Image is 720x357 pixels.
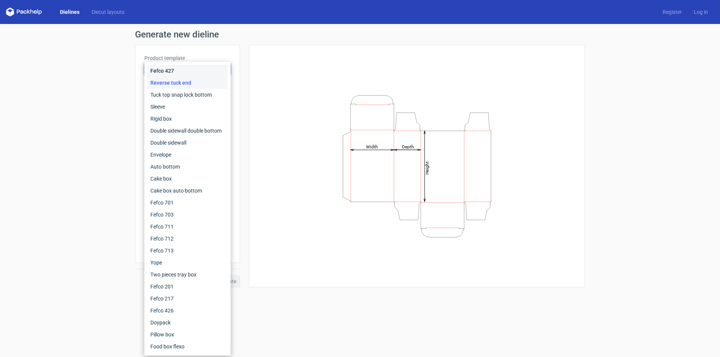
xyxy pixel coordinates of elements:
div: Double sidewall double bottom [147,125,228,137]
div: Fefco 713 [147,245,228,257]
div: Auto bottom [147,161,228,173]
div: Rigid box [147,113,228,125]
div: Fefco 711 [147,221,228,233]
label: Product template [144,54,231,62]
div: Pillow box [147,329,228,341]
div: Fefco 703 [147,209,228,221]
div: Fefco 427 [147,65,228,77]
tspan: Height [424,161,430,174]
tspan: Width [366,144,378,149]
h1: Generate new dieline [135,30,585,39]
div: Cake box auto bottom [147,185,228,197]
div: Food box flexo [147,341,228,353]
div: Cake box [147,173,228,185]
div: Doypack [147,317,228,329]
div: Fefco 712 [147,233,228,245]
div: Fefco 201 [147,281,228,293]
div: Tuck top snap lock bottom [147,89,228,101]
div: Double sidewall [147,137,228,149]
tspan: Depth [402,144,414,149]
div: Fefco 426 [147,305,228,317]
div: Two pieces tray box [147,269,228,281]
div: Envelope [147,149,228,161]
div: Reverse tuck end [147,77,228,89]
a: Log in [688,8,714,16]
a: Diecut layouts [85,8,130,16]
a: Register [657,8,688,16]
div: Sleeve [147,101,228,113]
div: Yope [147,257,228,269]
div: Fefco 217 [147,293,228,305]
a: Dielines [54,8,85,16]
div: Fefco 701 [147,197,228,209]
